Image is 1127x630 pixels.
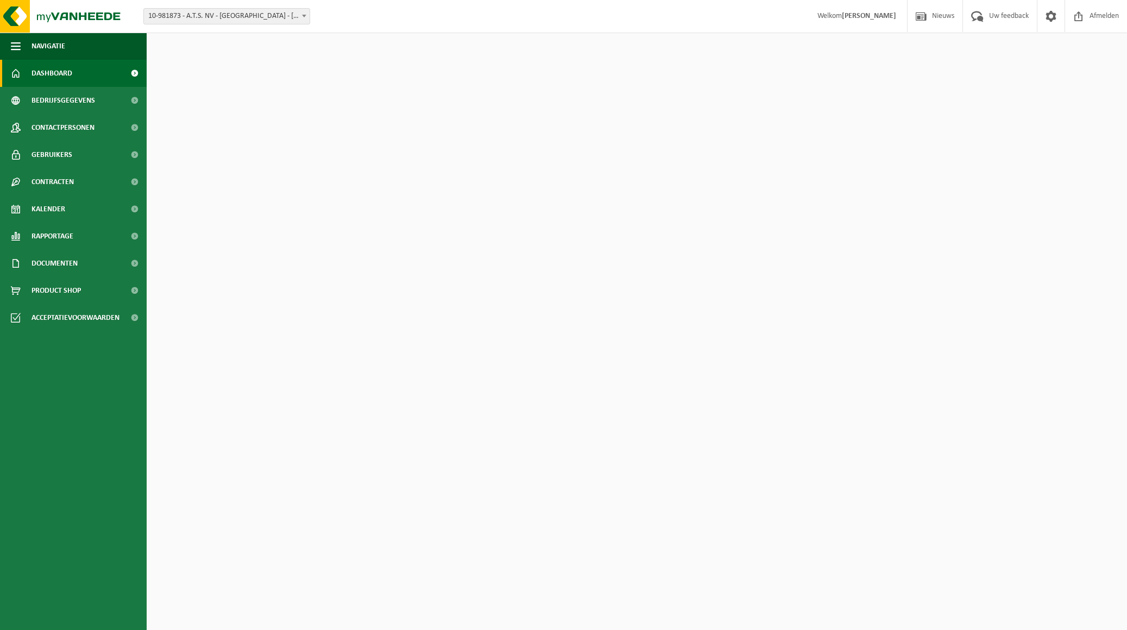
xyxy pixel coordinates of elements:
span: Documenten [32,250,78,277]
span: Product Shop [32,277,81,304]
span: Gebruikers [32,141,72,168]
span: Rapportage [32,223,73,250]
span: Contactpersonen [32,114,95,141]
span: Dashboard [32,60,72,87]
span: 10-981873 - A.T.S. NV - LANGERBRUGGE - GENT [143,8,310,24]
span: 10-981873 - A.T.S. NV - LANGERBRUGGE - GENT [144,9,310,24]
span: Bedrijfsgegevens [32,87,95,114]
span: Kalender [32,196,65,223]
strong: [PERSON_NAME] [842,12,896,20]
span: Navigatie [32,33,65,60]
span: Contracten [32,168,74,196]
span: Acceptatievoorwaarden [32,304,119,331]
